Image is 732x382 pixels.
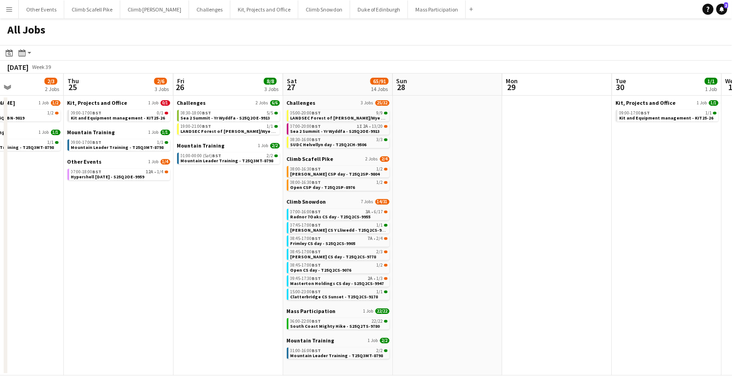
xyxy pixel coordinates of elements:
[30,63,53,70] span: Week 39
[716,4,727,15] a: 2
[408,0,466,18] button: Mass Participation
[120,0,189,18] button: Climb [PERSON_NAME]
[230,0,298,18] button: Kit, Projects and Office
[724,2,728,8] span: 2
[350,0,408,18] button: Duke of Edinburgh
[189,0,230,18] button: Challenges
[298,0,350,18] button: Climb Snowdon
[19,0,64,18] button: Other Events
[7,63,28,72] div: [DATE]
[64,0,120,18] button: Climb Scafell Pike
